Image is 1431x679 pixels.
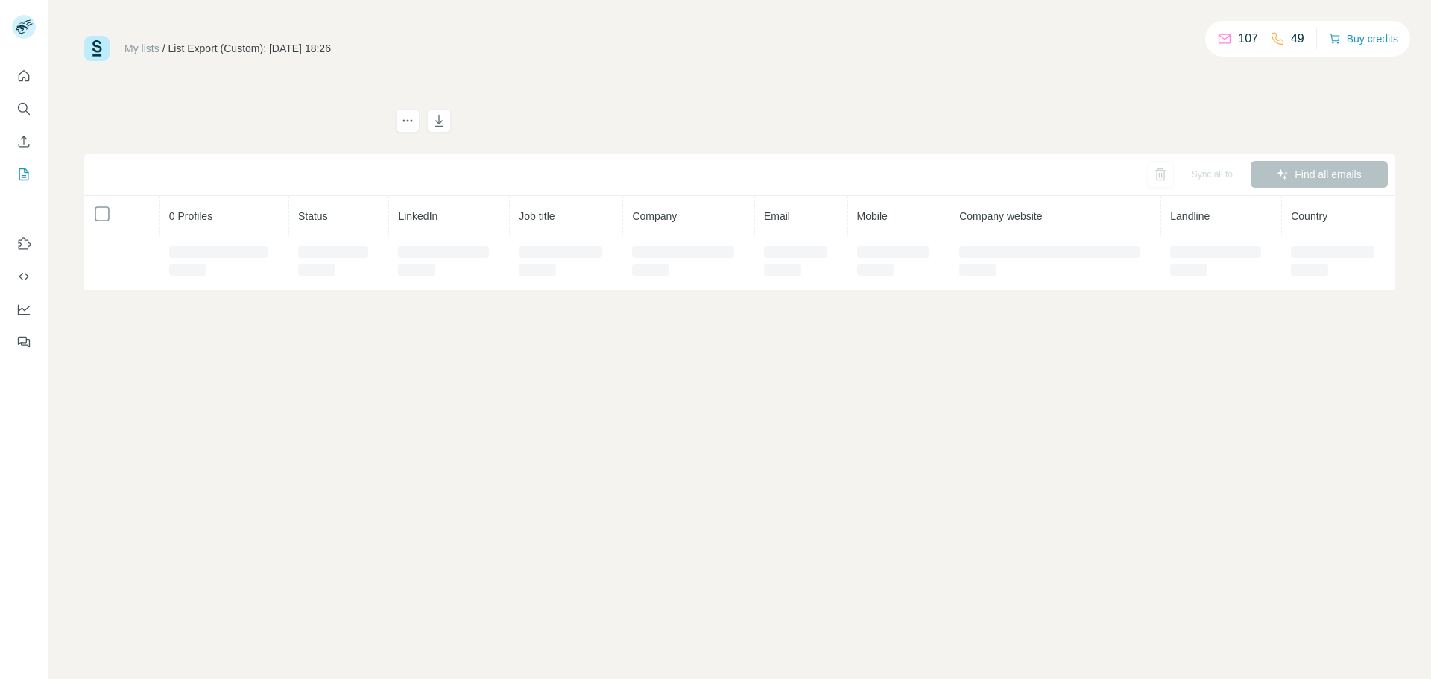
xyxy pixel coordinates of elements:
[168,41,331,56] div: List Export (Custom): [DATE] 18:26
[12,63,36,89] button: Quick start
[857,210,888,222] span: Mobile
[632,210,677,222] span: Company
[84,109,382,133] h1: List Export (Custom): [DATE] 18:26
[12,161,36,188] button: My lists
[1170,210,1210,222] span: Landline
[1238,30,1258,48] p: 107
[398,210,437,222] span: LinkedIn
[764,210,790,222] span: Email
[1291,30,1304,48] p: 49
[519,210,555,222] span: Job title
[12,263,36,290] button: Use Surfe API
[84,36,110,61] img: Surfe Logo
[1291,210,1327,222] span: Country
[396,109,420,133] button: actions
[12,230,36,257] button: Use Surfe on LinkedIn
[959,210,1042,222] span: Company website
[12,296,36,323] button: Dashboard
[298,210,328,222] span: Status
[12,95,36,122] button: Search
[1329,28,1398,49] button: Buy credits
[124,42,159,54] a: My lists
[12,128,36,155] button: Enrich CSV
[12,329,36,356] button: Feedback
[162,41,165,56] li: /
[169,210,212,222] span: 0 Profiles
